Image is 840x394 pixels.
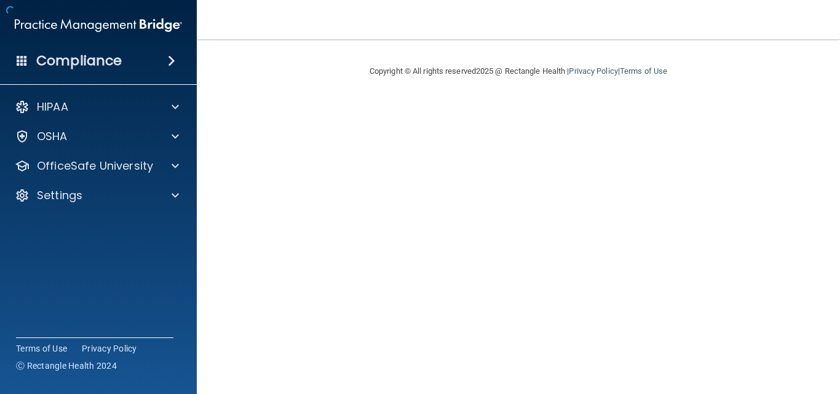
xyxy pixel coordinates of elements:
[15,159,179,173] a: OfficeSafe University
[620,66,667,76] a: Terms of Use
[15,129,179,144] a: OSHA
[37,159,153,173] p: OfficeSafe University
[569,66,617,76] a: Privacy Policy
[82,342,137,355] a: Privacy Policy
[37,100,68,114] p: HIPAA
[37,129,68,144] p: OSHA
[15,100,179,114] a: HIPAA
[16,342,67,355] a: Terms of Use
[36,52,122,69] h4: Compliance
[37,188,82,203] p: Settings
[15,188,179,203] a: Settings
[16,360,117,372] span: Ⓒ Rectangle Health 2024
[294,52,743,91] div: Copyright © All rights reserved 2025 @ Rectangle Health | |
[15,13,182,37] img: PMB logo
